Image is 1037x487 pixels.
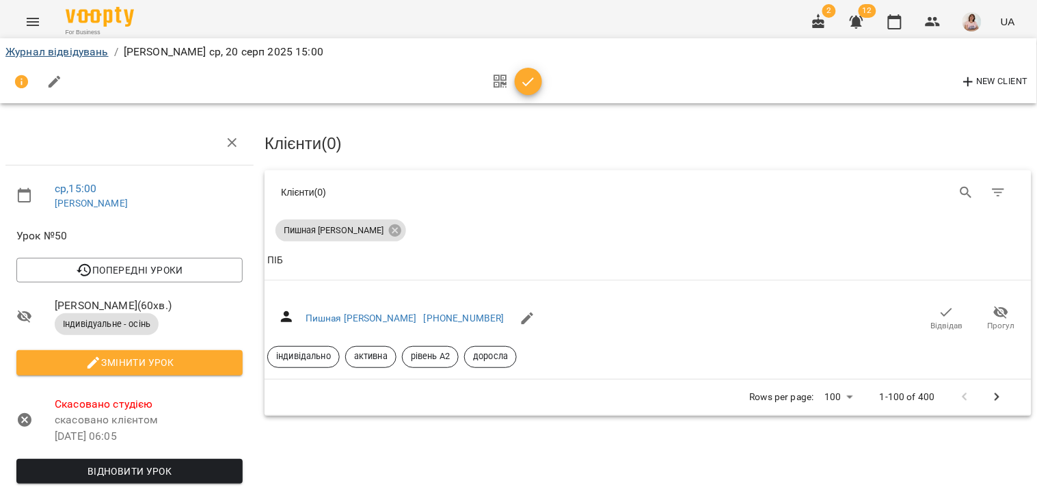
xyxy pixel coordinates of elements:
[750,391,814,404] p: Rows per page:
[275,224,392,237] span: Пишная [PERSON_NAME]
[981,381,1014,414] button: Next Page
[822,4,836,18] span: 2
[267,252,283,269] div: ПІБ
[275,220,406,241] div: Пишная [PERSON_NAME]
[5,44,1032,60] nav: breadcrumb
[982,176,1015,209] button: Фільтр
[27,463,232,479] span: Відновити урок
[267,252,283,269] div: Sort
[55,428,243,445] p: [DATE] 06:05
[55,396,243,412] span: Скасовано студією
[974,300,1029,338] button: Прогул
[960,74,1028,90] span: New Client
[919,300,974,338] button: Відвідав
[950,176,983,209] button: Search
[55,198,128,209] a: [PERSON_NAME]
[306,313,417,324] a: Пишная [PERSON_NAME]
[820,387,858,407] div: 100
[16,228,243,244] span: Урок №50
[957,71,1032,93] button: New Client
[124,44,323,60] p: [PERSON_NAME] ср, 20 серп 2025 15:00
[880,391,935,404] p: 1-100 of 400
[16,5,49,38] button: Menu
[424,313,504,324] a: [PHONE_NUMBER]
[16,258,243,282] button: Попередні уроки
[27,354,232,371] span: Змінити урок
[66,28,134,37] span: For Business
[281,185,638,199] div: Клієнти ( 0 )
[267,252,1029,269] span: ПІБ
[465,350,516,363] span: доросла
[66,7,134,27] img: Voopty Logo
[55,318,159,330] span: Індивідуальне - осінь
[265,135,1032,153] h3: Клієнти ( 0 )
[346,350,396,363] span: активна
[27,262,232,278] span: Попередні уроки
[988,320,1015,332] span: Прогул
[55,412,243,428] p: скасовано клієнтом
[55,298,243,314] span: [PERSON_NAME] ( 60 хв. )
[859,4,876,18] span: 12
[931,320,963,332] span: Відвідав
[1001,14,1015,29] span: UA
[55,182,96,195] a: ср , 15:00
[265,170,1032,214] div: Table Toolbar
[16,459,243,484] button: Відновити урок
[962,12,982,31] img: a9a10fb365cae81af74a091d218884a8.jpeg
[5,45,109,58] a: Журнал відвідувань
[16,350,243,375] button: Змінити урок
[268,350,339,363] span: індивідально
[995,9,1021,34] button: UA
[114,44,118,60] li: /
[403,350,458,363] span: рівень А2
